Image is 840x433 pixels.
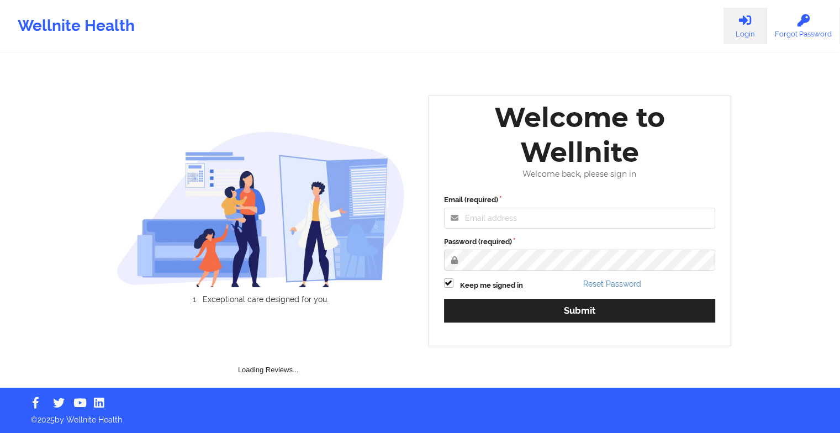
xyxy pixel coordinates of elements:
li: Exceptional care designed for you. [126,295,405,304]
div: Welcome back, please sign in [436,170,723,179]
a: Login [723,8,767,44]
label: Keep me signed in [460,280,523,291]
img: wellnite-auth-hero_200.c722682e.png [117,131,405,287]
a: Reset Password [583,279,641,288]
label: Password (required) [444,236,716,247]
button: Submit [444,299,716,323]
input: Email address [444,208,716,229]
label: Email (required) [444,194,716,205]
p: © 2025 by Wellnite Health [23,406,817,425]
div: Welcome to Wellnite [436,100,723,170]
a: Forgot Password [767,8,840,44]
div: Loading Reviews... [117,323,420,376]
